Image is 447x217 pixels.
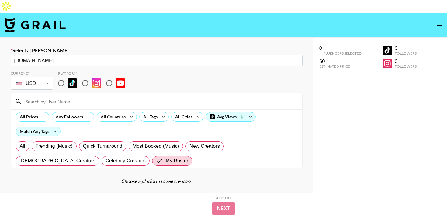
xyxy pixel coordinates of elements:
[92,78,101,88] img: Instagram
[11,47,303,53] label: Select a [PERSON_NAME]
[11,178,303,184] div: Choose a platform to see creators.
[22,97,299,106] input: Search by User Name
[140,112,159,121] div: All Tags
[133,143,179,150] span: Most Booked (Music)
[58,71,130,76] div: Platform
[16,127,60,136] div: Match Any Tags
[189,143,220,150] span: New Creators
[434,19,446,32] button: open drawer
[319,64,362,69] div: Estimated Price
[20,157,95,164] span: [DEMOGRAPHIC_DATA] Creators
[11,71,53,76] div: Currency
[212,202,235,215] button: Next
[395,45,417,51] div: 0
[52,112,84,121] div: Any Followers
[395,64,417,69] div: Followers
[172,112,193,121] div: All Cities
[5,18,66,32] img: Grail Talent
[97,112,127,121] div: All Countries
[319,58,362,64] div: $0
[395,51,417,56] div: Followers
[36,143,73,150] span: Trending (Music)
[20,143,25,150] span: All
[116,78,125,88] img: YouTube
[12,78,52,89] div: USD
[16,112,39,121] div: All Prices
[206,112,255,121] div: Avg Views
[395,58,417,64] div: 0
[319,51,362,56] div: Influencers Selected
[106,157,146,164] span: Celebrity Creators
[166,157,188,164] span: My Roster
[68,78,77,88] img: TikTok
[83,143,123,150] span: Quick Turnaround
[215,195,232,200] div: Step 1 of 2
[319,45,362,51] div: 0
